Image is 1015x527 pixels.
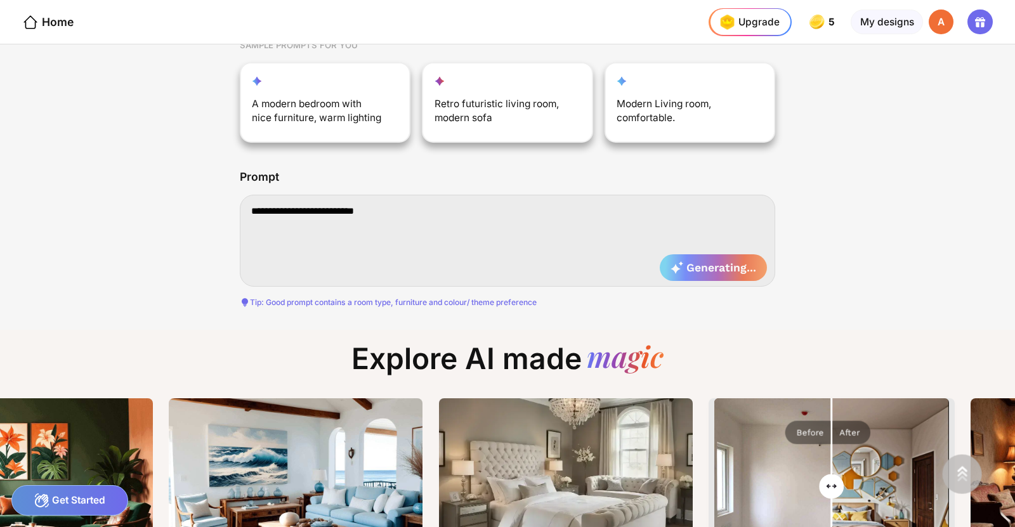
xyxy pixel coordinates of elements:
[240,29,776,62] div: SAMPLE PROMPTS FOR YOU
[617,76,627,86] img: customization-star-icon.svg
[252,76,262,86] img: reimagine-star-icon.svg
[435,97,566,131] div: Retro futuristic living room, modern sofa
[252,97,384,131] div: A modern bedroom with nice furniture, warm lighting
[716,11,738,33] img: upgrade-nav-btn-icon.gif
[240,171,279,183] div: Prompt
[340,341,675,387] div: Explore AI made
[11,485,129,516] div: Get Started
[929,10,954,35] div: A
[617,97,749,131] div: Modern Living room, comfortable.
[240,297,776,308] div: Tip: Good prompt contains a room type, furniture and colour/ theme preference
[587,341,664,376] div: magic
[716,11,779,33] div: Upgrade
[435,76,445,86] img: fill-up-your-space-star-icon.svg
[851,10,922,35] div: My designs
[828,16,837,28] span: 5
[22,14,74,30] div: Home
